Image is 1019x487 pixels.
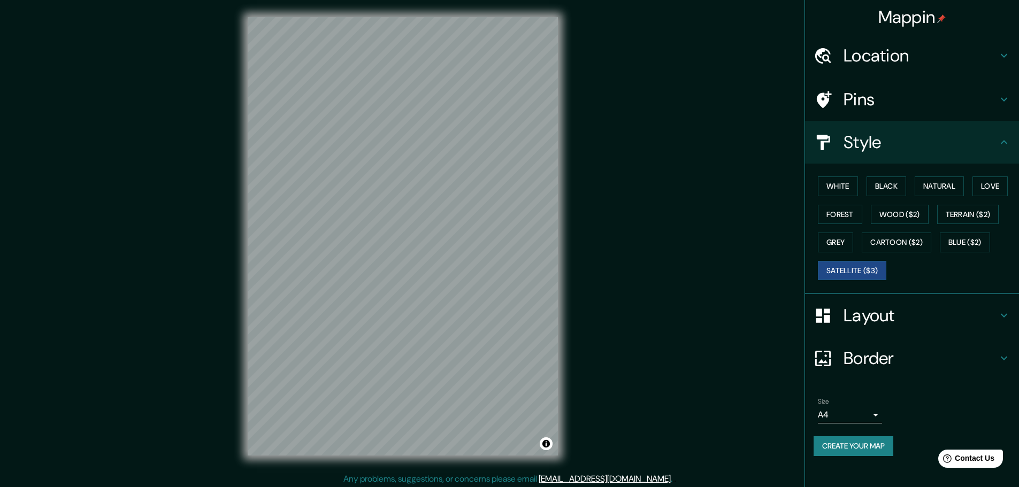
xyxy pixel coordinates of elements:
button: Terrain ($2) [937,205,999,225]
h4: Pins [844,89,998,110]
button: Toggle attribution [540,437,553,450]
button: Forest [818,205,862,225]
button: Grey [818,233,853,252]
h4: Style [844,132,998,153]
canvas: Map [248,17,558,455]
button: Cartoon ($2) [862,233,931,252]
h4: Layout [844,305,998,326]
div: Layout [805,294,1019,337]
h4: Border [844,347,998,369]
div: Border [805,337,1019,380]
button: Create your map [814,436,893,456]
h4: Location [844,45,998,66]
button: Wood ($2) [871,205,929,225]
button: Satellite ($3) [818,261,886,281]
div: Pins [805,78,1019,121]
button: Black [867,176,907,196]
iframe: Help widget launcher [924,445,1007,475]
div: A4 [818,406,882,423]
div: . [674,473,676,485]
label: Size [818,397,829,406]
div: . [672,473,674,485]
button: White [818,176,858,196]
h4: Mappin [878,6,946,28]
button: Natural [915,176,964,196]
div: Style [805,121,1019,164]
div: Location [805,34,1019,77]
a: [EMAIL_ADDRESS][DOMAIN_NAME] [539,473,671,484]
img: pin-icon.png [937,14,946,23]
p: Any problems, suggestions, or concerns please email . [343,473,672,485]
button: Love [972,176,1008,196]
button: Blue ($2) [940,233,990,252]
